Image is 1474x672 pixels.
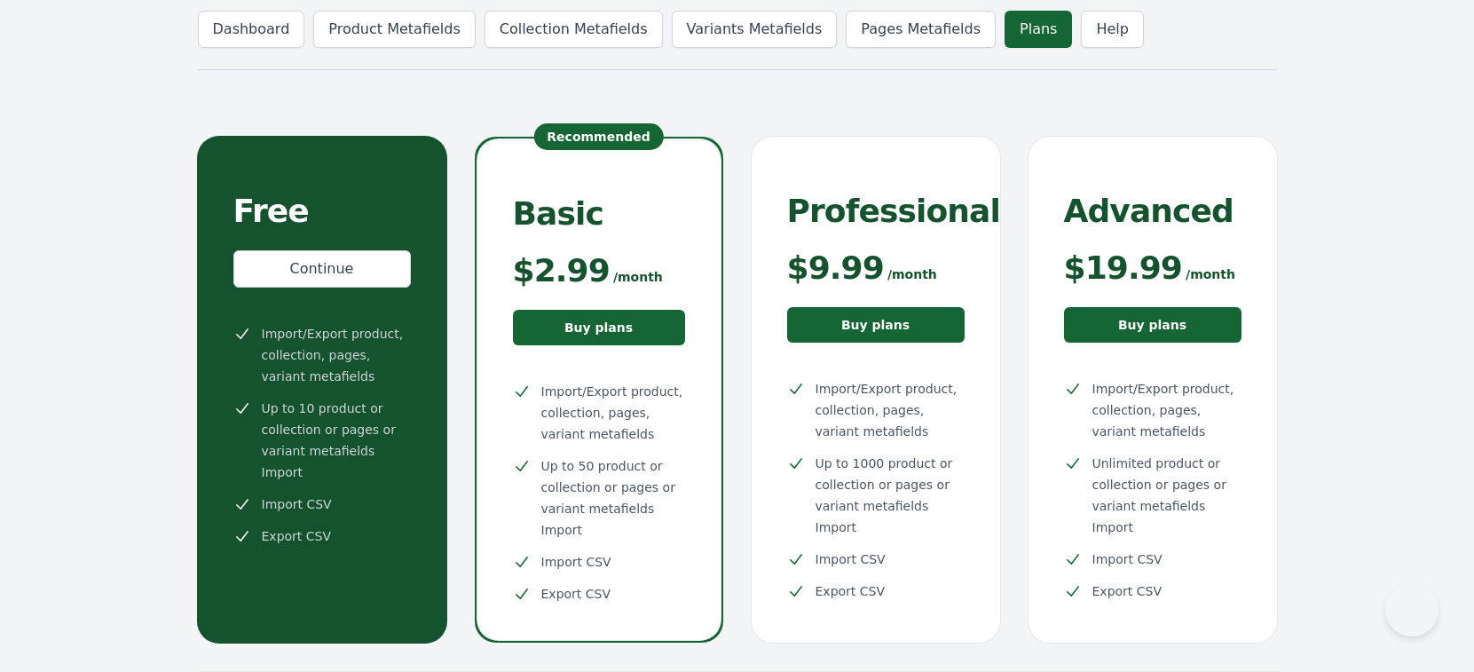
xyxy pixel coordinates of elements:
a: Collection Metafields [485,11,663,48]
span: Basic [513,196,603,232]
li: Up to 10 product or collection or pages or variant metafields Import [233,398,411,483]
li: Import/Export product, collection, pages, variant metafields [787,378,965,442]
a: Buy plans [787,307,965,343]
p: Recommended [533,123,663,150]
li: Import/Export product, collection, pages, variant metafields [513,381,685,445]
span: /month [887,264,937,285]
span: $9.99 [787,250,884,286]
a: Pages Metafields [846,11,996,48]
li: Import CSV [233,494,411,515]
li: Import CSV [787,549,965,570]
li: Up to 50 product or collection or pages or variant metafields Import [513,455,685,541]
li: Export CSV [513,583,685,605]
span: $19.99 [1064,250,1183,286]
a: Help [1081,11,1143,48]
a: Dashboard [198,11,305,48]
li: Import/Export product, collection, pages, variant metafields [233,323,411,387]
a: Buy plans [513,310,685,345]
a: Product Metafields [313,11,475,48]
span: /month [1186,264,1235,285]
iframe: Toggle Customer Support [1385,583,1439,636]
li: Export CSV [233,526,411,547]
span: /month [613,266,663,288]
li: Unlimited product or collection or pages or variant metafields Import [1064,453,1241,538]
li: Import CSV [1064,549,1241,570]
li: Export CSV [1064,581,1241,602]
a: Buy plans [1064,307,1241,343]
li: Import/Export product, collection, pages, variant metafields [1064,378,1241,442]
li: Import CSV [513,551,685,573]
a: Variants Metafields [672,11,838,48]
li: Up to 1000 product or collection or pages or variant metafields Import [787,453,965,538]
span: Advanced [1064,194,1234,229]
span: Professional [787,194,1000,229]
li: Export CSV [787,581,965,602]
span: $2.99 [513,253,610,289]
a: Continue [233,250,411,288]
span: Free [233,194,309,229]
a: Plans [1005,11,1072,48]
